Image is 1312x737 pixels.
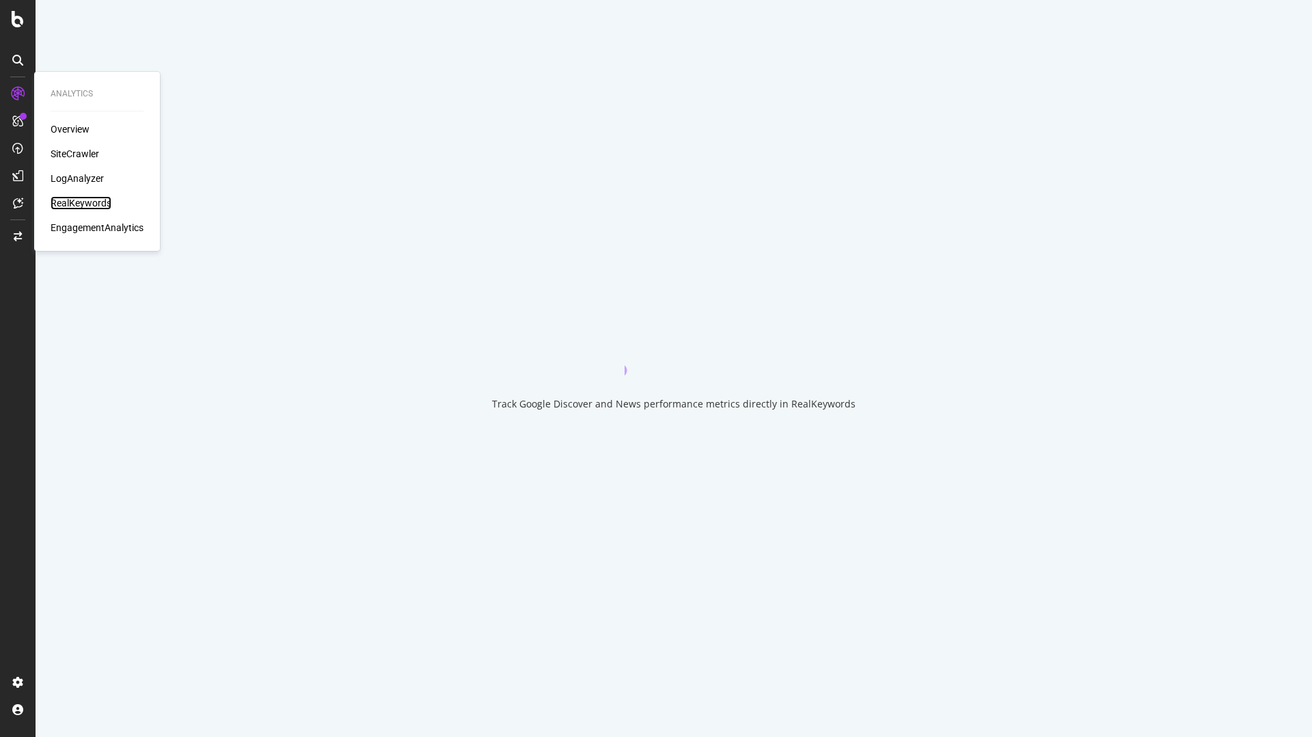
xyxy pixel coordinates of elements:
div: animation [625,326,723,375]
a: LogAnalyzer [51,172,104,185]
a: SiteCrawler [51,147,99,161]
a: RealKeywords [51,196,111,210]
a: Overview [51,122,90,136]
div: Analytics [51,88,143,100]
div: Track Google Discover and News performance metrics directly in RealKeywords [492,397,856,411]
a: EngagementAnalytics [51,221,143,234]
